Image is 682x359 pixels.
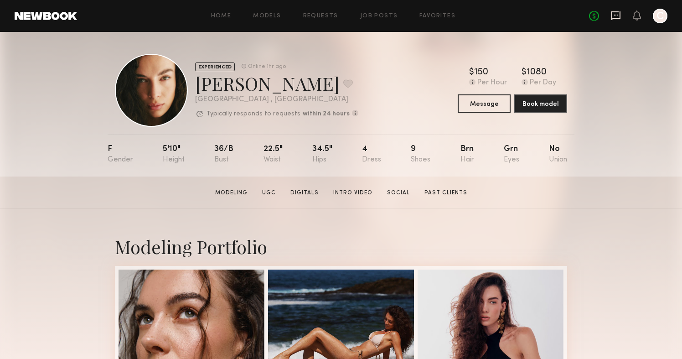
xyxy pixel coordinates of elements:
a: Modeling [212,189,251,197]
div: 22.5" [263,145,283,164]
a: Intro Video [330,189,376,197]
a: Past Clients [421,189,471,197]
div: Online 1hr ago [248,64,286,70]
a: Favorites [419,13,455,19]
div: Grn [504,145,519,164]
a: UGC [258,189,279,197]
button: Book model [514,94,567,113]
div: 36/b [214,145,233,164]
div: Brn [460,145,474,164]
div: $ [522,68,527,77]
a: Digitals [287,189,322,197]
div: $ [469,68,474,77]
div: [PERSON_NAME] [195,71,358,95]
a: Social [383,189,413,197]
div: 34.5" [312,145,332,164]
a: Job Posts [360,13,398,19]
p: Typically responds to requests [207,111,300,117]
div: No [549,145,567,164]
div: Per Hour [477,79,507,87]
div: 5'10" [163,145,185,164]
a: C [653,9,667,23]
div: F [108,145,133,164]
div: 150 [474,68,488,77]
div: EXPERIENCED [195,62,235,71]
div: Modeling Portfolio [115,234,567,259]
div: Per Day [530,79,556,87]
div: 9 [411,145,430,164]
button: Message [458,94,511,113]
a: Models [253,13,281,19]
div: 1080 [527,68,547,77]
a: Requests [303,13,338,19]
b: within 24 hours [303,111,350,117]
div: [GEOGRAPHIC_DATA] , [GEOGRAPHIC_DATA] [195,96,358,104]
div: 4 [362,145,381,164]
a: Home [211,13,232,19]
